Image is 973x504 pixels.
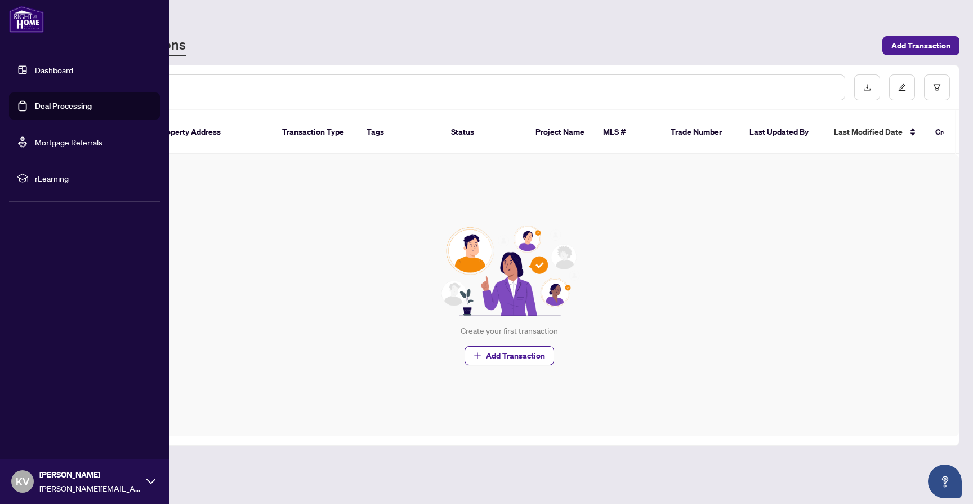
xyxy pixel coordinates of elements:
span: Add Transaction [891,37,950,55]
img: logo [9,6,44,33]
button: filter [924,74,950,100]
a: Mortgage Referrals [35,137,102,147]
span: [PERSON_NAME] [39,468,141,481]
span: rLearning [35,172,152,184]
a: Dashboard [35,65,73,75]
th: Last Modified Date [825,110,926,154]
span: download [863,83,871,91]
span: filter [933,83,941,91]
span: plus [474,352,481,360]
th: Transaction Type [273,110,358,154]
div: Create your first transaction [461,325,558,337]
th: Tags [358,110,442,154]
th: Status [442,110,526,154]
th: Property Address [149,110,273,154]
span: Add Transaction [486,347,545,365]
th: Project Name [526,110,594,154]
th: MLS # [594,110,662,154]
button: Add Transaction [465,346,554,365]
span: [PERSON_NAME][EMAIL_ADDRESS][DOMAIN_NAME] [39,482,141,494]
button: download [854,74,880,100]
th: Trade Number [662,110,740,154]
button: Add Transaction [882,36,959,55]
button: Open asap [928,465,962,498]
span: Last Modified Date [834,126,903,138]
a: Deal Processing [35,101,92,111]
span: edit [898,83,906,91]
span: KV [16,474,29,489]
button: edit [889,74,915,100]
img: Null State Icon [436,226,582,316]
th: Last Updated By [740,110,825,154]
